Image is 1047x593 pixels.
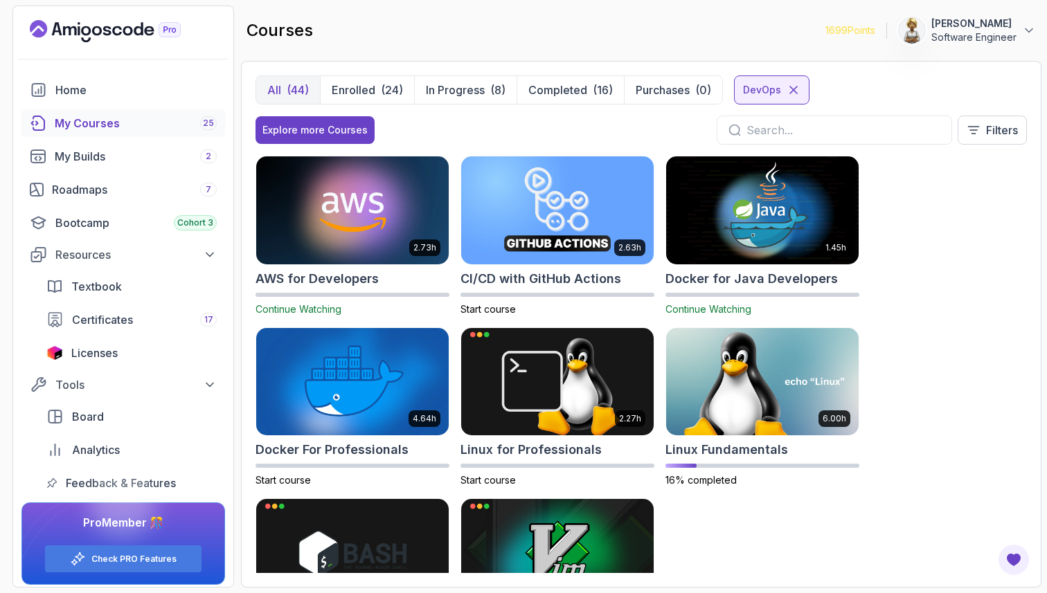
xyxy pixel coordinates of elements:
[247,19,313,42] h2: courses
[461,328,654,436] img: Linux for Professionals card
[21,76,225,104] a: home
[262,123,368,137] div: Explore more Courses
[21,242,225,267] button: Resources
[55,215,217,231] div: Bootcamp
[256,269,379,289] h2: AWS for Developers
[898,17,1036,44] button: user profile image[PERSON_NAME]Software Engineer
[72,311,133,328] span: Certificates
[823,413,846,424] p: 6.00h
[21,109,225,137] a: courses
[55,376,217,393] div: Tools
[256,156,449,316] a: AWS for Developers card2.73hAWS for DevelopersContinue Watching
[986,122,1018,138] p: Filters
[666,156,859,264] img: Docker for Java Developers card
[177,217,213,228] span: Cohort 3
[413,242,436,253] p: 2.73h
[666,328,859,436] img: Linux Fundamentals card
[665,474,737,486] span: 16% completed
[38,469,225,497] a: feedback
[695,82,711,98] div: (0)
[618,242,641,253] p: 2.63h
[414,76,517,104] button: In Progress(8)
[997,543,1030,576] button: Open Feedback Button
[460,269,621,289] h2: CI/CD with GitHub Actions
[256,440,409,459] h2: Docker For Professionals
[528,82,587,98] p: Completed
[267,82,281,98] p: All
[931,30,1017,44] p: Software Engineer
[72,441,120,458] span: Analytics
[204,314,213,325] span: 17
[256,156,449,264] img: AWS for Developers card
[55,82,217,98] div: Home
[624,76,722,104] button: Purchases(0)
[46,346,63,360] img: jetbrains icon
[426,82,485,98] p: In Progress
[44,545,202,573] button: Check PRO Features
[203,118,214,129] span: 25
[256,76,320,104] button: All(44)
[71,345,118,361] span: Licenses
[332,82,375,98] p: Enrolled
[413,413,436,424] p: 4.64h
[52,181,217,198] div: Roadmaps
[38,339,225,367] a: licenses
[320,76,414,104] button: Enrolled(24)
[381,82,403,98] div: (24)
[206,184,211,195] span: 7
[287,82,309,98] div: (44)
[665,303,751,315] span: Continue Watching
[72,408,104,425] span: Board
[21,372,225,397] button: Tools
[665,440,788,459] h2: Linux Fundamentals
[38,273,225,300] a: textbook
[746,122,940,138] input: Search...
[665,269,838,289] h2: Docker for Java Developers
[460,303,516,315] span: Start course
[21,143,225,170] a: builds
[21,176,225,203] a: roadmaps
[30,20,213,42] a: Landing page
[517,76,624,104] button: Completed(16)
[256,474,311,486] span: Start course
[825,242,846,253] p: 1.45h
[958,116,1027,145] button: Filters
[619,413,641,424] p: 2.27h
[91,554,177,565] a: Check PRO Features
[665,156,859,316] a: Docker for Java Developers card1.45hDocker for Java DevelopersContinue Watching
[256,116,375,144] button: Explore more Courses
[38,403,225,430] a: board
[206,151,211,162] span: 2
[899,17,925,44] img: user profile image
[38,306,225,334] a: certificates
[931,17,1017,30] p: [PERSON_NAME]
[460,474,516,486] span: Start course
[825,24,875,37] p: 1699 Points
[665,327,859,488] a: Linux Fundamentals card6.00hLinux Fundamentals16% completed
[55,148,217,165] div: My Builds
[461,156,654,264] img: CI/CD with GitHub Actions card
[490,82,505,98] div: (8)
[55,115,217,131] div: My Courses
[593,82,613,98] div: (16)
[71,278,122,295] span: Textbook
[21,209,225,237] a: bootcamp
[38,436,225,464] a: analytics
[743,83,781,97] p: DevOps
[460,440,602,459] h2: Linux for Professionals
[256,328,449,436] img: Docker For Professionals card
[256,303,341,315] span: Continue Watching
[66,475,176,491] span: Feedback & Features
[55,246,217,263] div: Resources
[636,82,690,98] p: Purchases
